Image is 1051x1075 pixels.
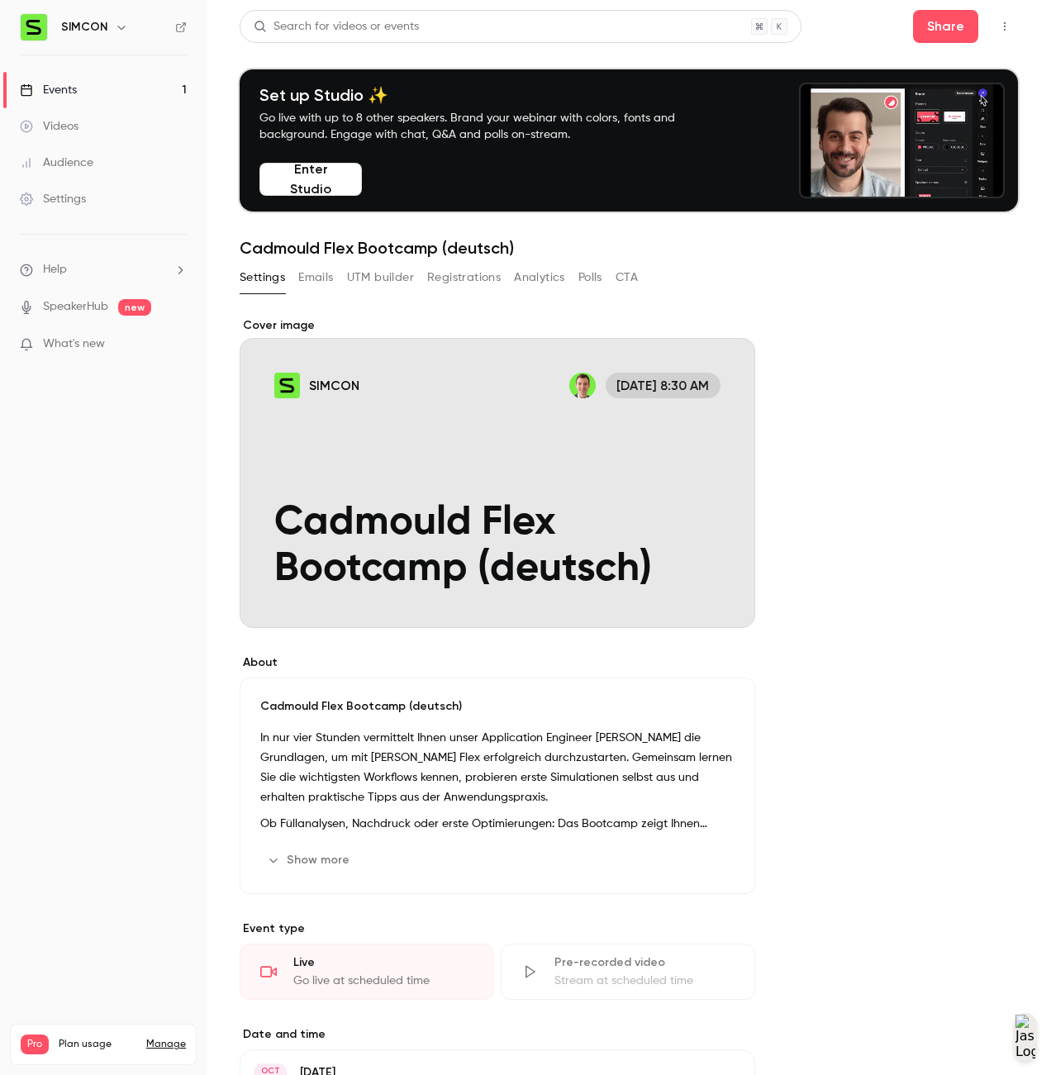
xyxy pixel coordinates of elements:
[514,264,565,291] button: Analytics
[616,264,638,291] button: CTA
[21,14,47,40] img: SIMCON
[43,335,105,353] span: What's new
[260,728,735,807] p: In nur vier Stunden vermittelt Ihnen unser Application Engineer [PERSON_NAME] die Grundlagen, um ...
[20,118,78,135] div: Videos
[254,18,419,36] div: Search for videos or events
[259,110,714,143] p: Go live with up to 8 other speakers. Brand your webinar with colors, fonts and background. Engage...
[21,1035,49,1054] span: Pro
[146,1038,186,1051] a: Manage
[578,264,602,291] button: Polls
[554,954,735,971] div: Pre-recorded video
[260,847,359,873] button: Show more
[20,82,77,98] div: Events
[240,944,494,1000] div: LiveGo live at scheduled time
[240,264,285,291] button: Settings
[240,920,755,937] p: Event type
[20,261,187,278] li: help-dropdown-opener
[118,299,151,316] span: new
[298,264,333,291] button: Emails
[20,155,93,171] div: Audience
[293,973,473,989] div: Go live at scheduled time
[240,1026,755,1043] label: Date and time
[59,1038,136,1051] span: Plan usage
[240,317,755,334] label: Cover image
[240,238,1018,258] h1: Cadmould Flex Bootcamp (deutsch)
[20,191,86,207] div: Settings
[347,264,414,291] button: UTM builder
[240,654,755,671] label: About
[43,298,108,316] a: SpeakerHub
[259,85,714,105] h4: Set up Studio ✨
[260,698,735,715] p: Cadmould Flex Bootcamp (deutsch)
[427,264,501,291] button: Registrations
[43,261,67,278] span: Help
[501,944,755,1000] div: Pre-recorded videoStream at scheduled time
[259,163,362,196] button: Enter Studio
[260,814,735,834] p: Ob Füllanalysen, Nachdruck oder erste Optimierungen: Das Bootcamp zeigt Ihnen Schritt für Schritt...
[913,10,978,43] button: Share
[293,954,473,971] div: Live
[240,317,755,628] section: Cover image
[61,19,108,36] h6: SIMCON
[554,973,735,989] div: Stream at scheduled time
